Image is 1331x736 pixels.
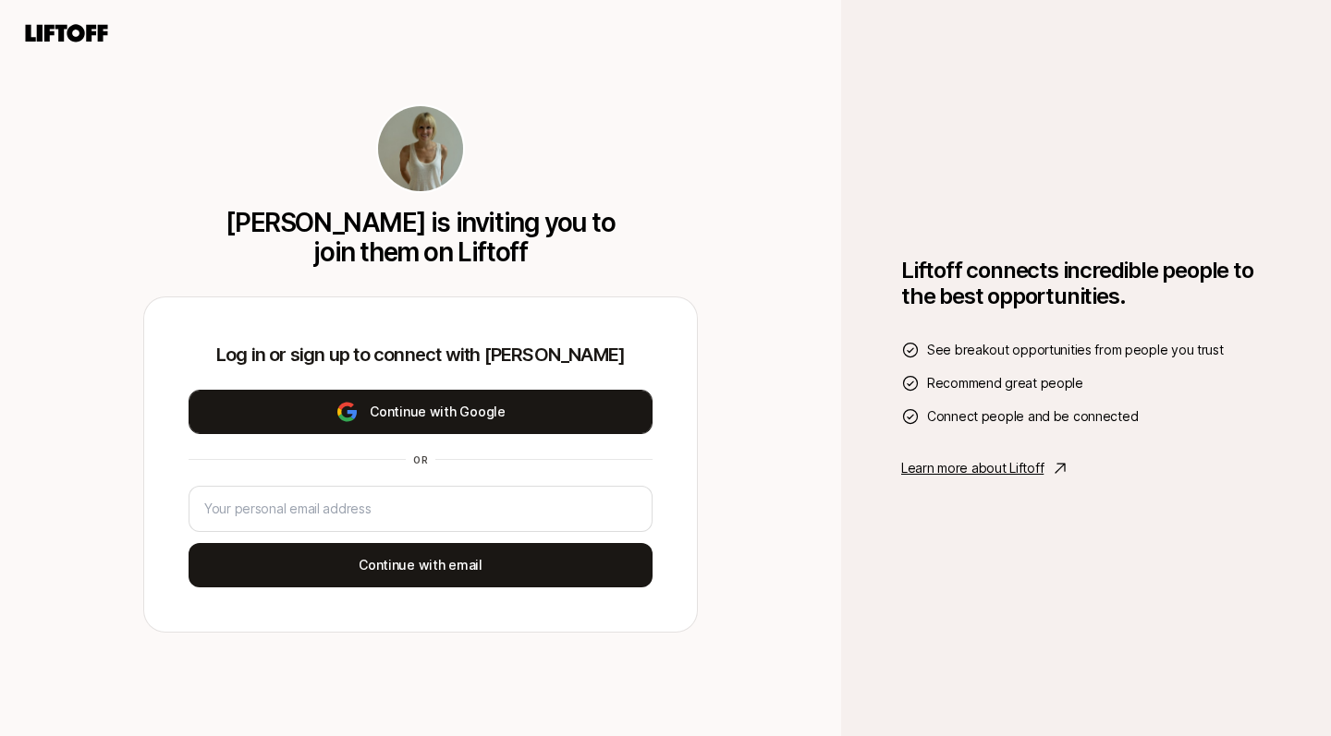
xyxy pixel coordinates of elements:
button: Continue with email [189,543,653,587]
span: See breakout opportunities from people you trust [927,339,1224,361]
input: Your personal email address [204,498,637,520]
span: Connect people and be connected [927,405,1138,428]
div: or [406,452,435,467]
p: Log in or sign up to connect with [PERSON_NAME] [189,342,653,368]
p: Learn more about Liftoff [901,457,1044,479]
h1: Liftoff connects incredible people to the best opportunities. [901,258,1271,309]
img: google-logo [336,401,359,423]
img: ffe3e81d_ce64_47de_b404_400ce086f21d.jpg [378,106,463,191]
button: Continue with Google [189,390,653,434]
span: Recommend great people [927,372,1083,394]
p: [PERSON_NAME] is inviting you to join them on Liftoff [220,208,621,267]
a: Learn more about Liftoff [901,457,1271,479]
